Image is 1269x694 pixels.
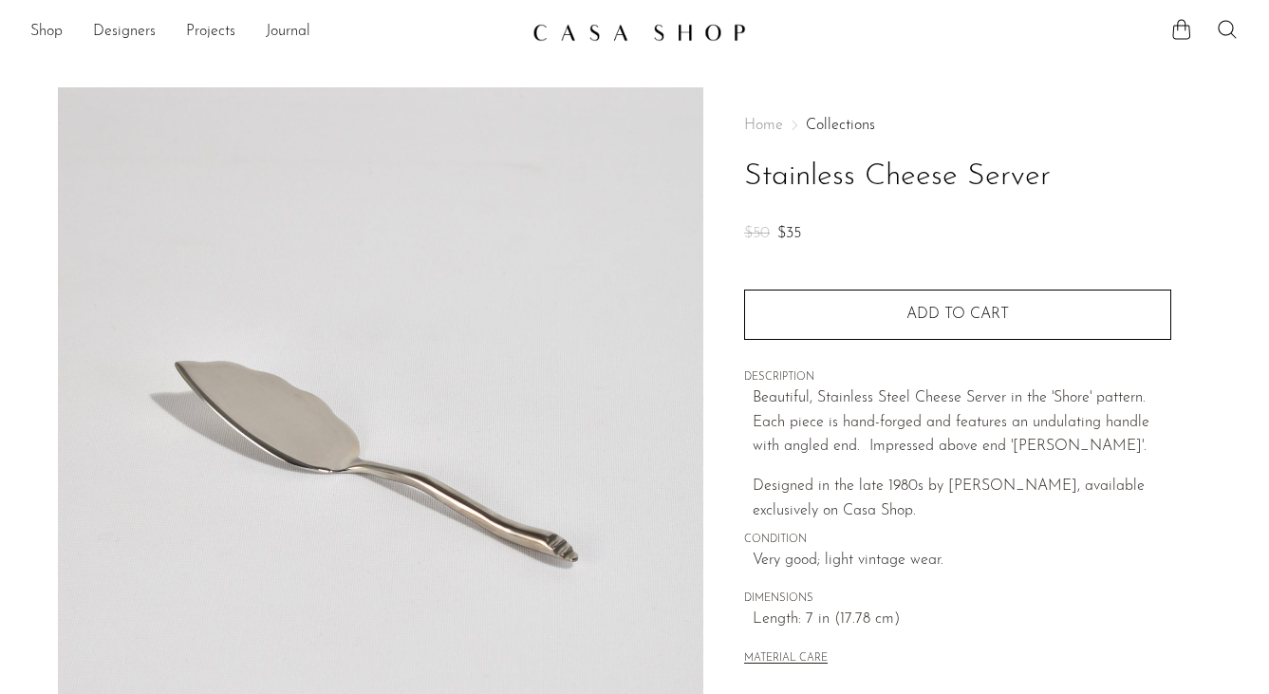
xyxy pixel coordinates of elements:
[806,118,875,133] a: Collections
[744,591,1171,608] span: DIMENSIONS
[753,475,1171,523] p: Designed in the late 1980s by [PERSON_NAME], available exclusively on Casa Shop.
[30,20,63,45] a: Shop
[744,369,1171,386] span: DESCRIPTION
[744,118,783,133] span: Home
[744,153,1171,201] h1: Stainless Cheese Server
[186,20,235,45] a: Projects
[744,532,1171,549] span: CONDITION
[753,608,1171,632] span: Length: 7 in (17.78 cm)
[744,118,1171,133] nav: Breadcrumbs
[777,226,801,241] span: $35
[93,20,156,45] a: Designers
[753,386,1171,460] p: Beautiful, Stainless Steel Cheese Server in the 'Shore' pattern. Each piece is hand-forged and fe...
[30,16,517,48] nav: Desktop navigation
[906,307,1009,322] span: Add to cart
[744,226,770,241] span: $50
[266,20,310,45] a: Journal
[744,290,1171,339] button: Add to cart
[753,549,1171,573] span: Very good; light vintage wear.
[30,16,517,48] ul: NEW HEADER MENU
[744,652,828,666] button: MATERIAL CARE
